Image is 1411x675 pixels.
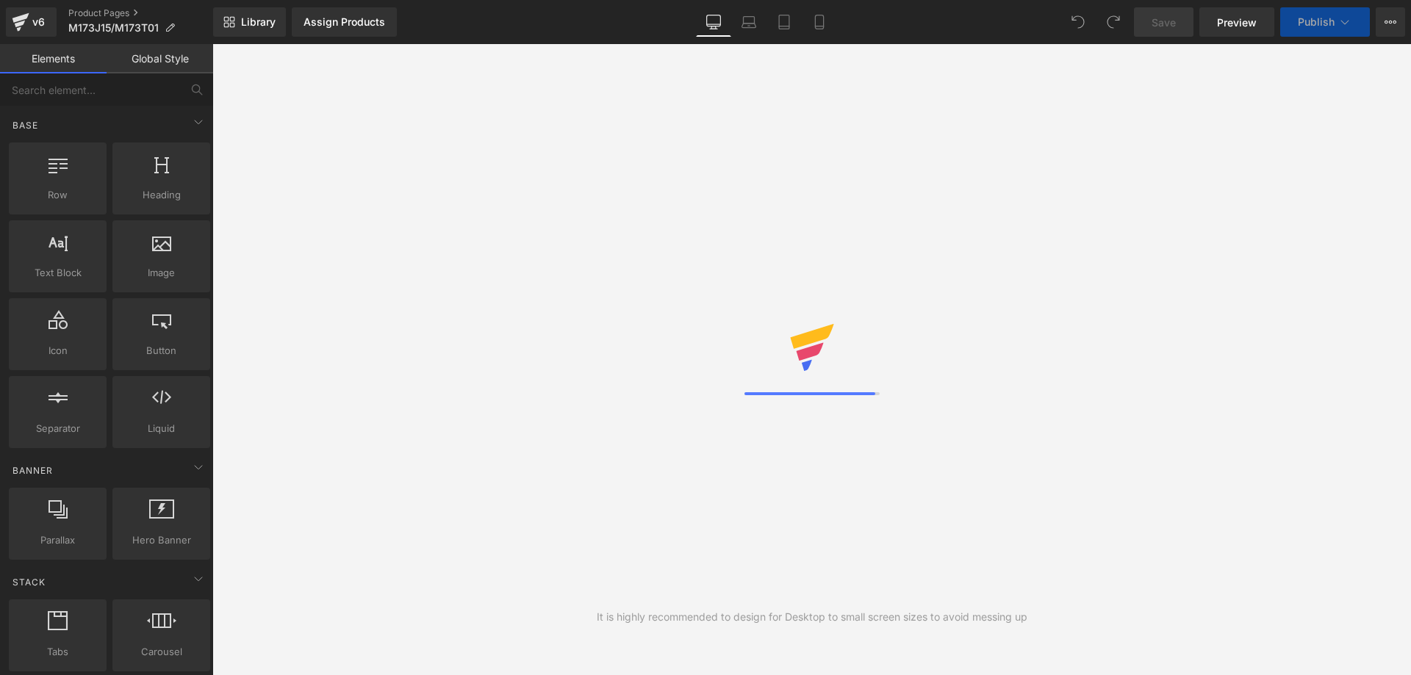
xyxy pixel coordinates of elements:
span: Separator [13,421,102,436]
span: Parallax [13,533,102,548]
a: Global Style [107,44,213,73]
a: Preview [1199,7,1274,37]
a: Tablet [766,7,802,37]
span: M173J15/M173T01 [68,22,159,34]
button: Publish [1280,7,1370,37]
span: Heading [117,187,206,203]
button: More [1376,7,1405,37]
span: Stack [11,575,47,589]
div: It is highly recommended to design for Desktop to small screen sizes to avoid messing up [597,609,1027,625]
span: Icon [13,343,102,358]
span: Save [1152,15,1176,30]
a: Mobile [802,7,837,37]
a: v6 [6,7,57,37]
span: Preview [1217,15,1257,30]
div: Assign Products [304,16,385,28]
span: Button [117,343,206,358]
button: Undo [1063,7,1093,37]
a: Desktop [696,7,731,37]
span: Image [117,265,206,281]
span: Banner [11,463,54,477]
a: New Library [213,7,286,37]
a: Product Pages [68,7,213,19]
span: Liquid [117,421,206,436]
span: Publish [1298,16,1335,28]
span: Carousel [117,644,206,660]
span: Base [11,118,40,132]
button: Redo [1099,7,1128,37]
span: Tabs [13,644,102,660]
div: v6 [29,12,48,32]
span: Library [241,15,276,29]
span: Row [13,187,102,203]
span: Text Block [13,265,102,281]
span: Hero Banner [117,533,206,548]
a: Laptop [731,7,766,37]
